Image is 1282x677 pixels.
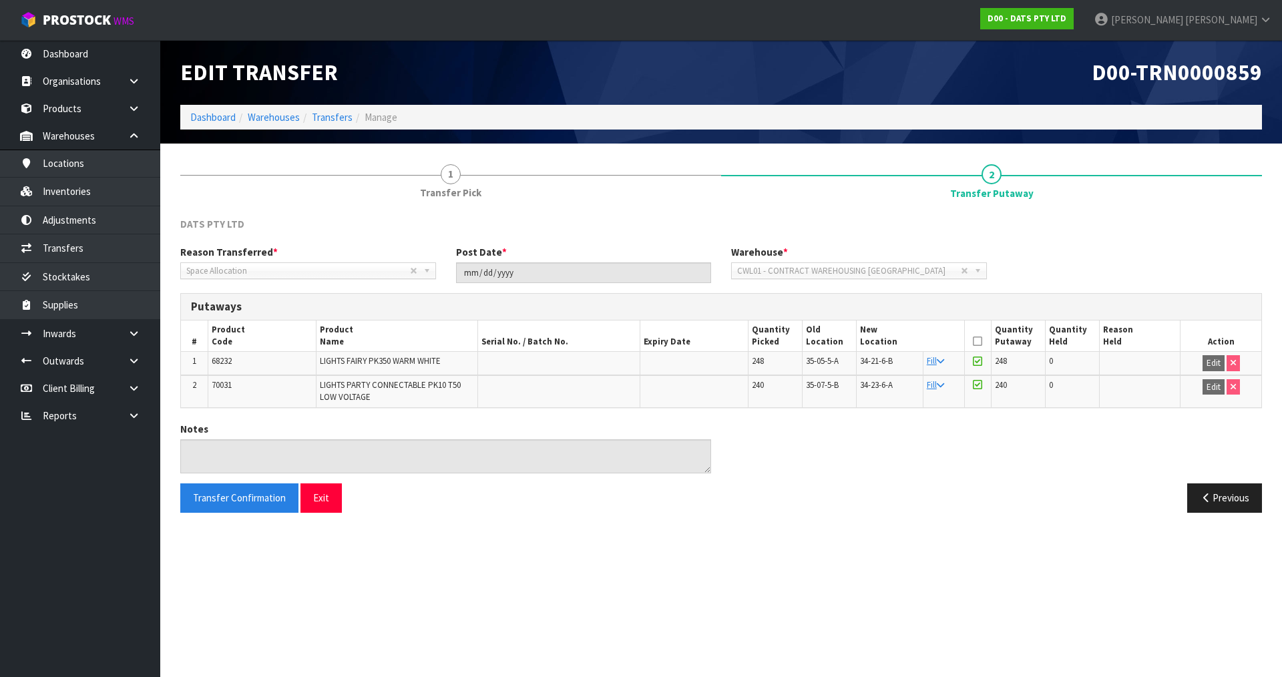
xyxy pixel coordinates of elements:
[180,422,208,436] label: Notes
[1203,379,1225,395] button: Edit
[456,262,712,283] input: Post Date
[860,355,893,367] span: 34-21-6-B
[248,111,300,124] a: Warehouses
[1099,320,1180,352] th: Reason Held
[456,245,507,259] label: Post Date
[980,8,1074,29] a: D00 - DATS PTY LTD
[43,11,111,29] span: ProStock
[212,355,232,367] span: 68232
[927,379,944,391] a: Fill
[1181,320,1261,352] th: Action
[1092,58,1262,86] span: D00-TRN0000859
[950,186,1034,200] span: Transfer Putaway
[995,355,1007,367] span: 248
[731,245,788,259] label: Warehouse
[420,186,481,200] span: Transfer Pick
[181,320,208,352] th: #
[180,207,1262,523] span: Transfer Putaway
[300,483,342,512] button: Exit
[1045,320,1099,352] th: Quantity Held
[752,355,764,367] span: 248
[180,58,338,86] span: Edit Transfer
[991,320,1045,352] th: Quantity Putaway
[856,320,964,352] th: New Location
[1185,13,1257,26] span: [PERSON_NAME]
[478,320,640,352] th: Serial No. / Batch No.
[748,320,802,352] th: Quantity Picked
[982,164,1002,184] span: 2
[191,300,1251,313] h3: Putaways
[640,320,749,352] th: Expiry Date
[114,15,134,27] small: WMS
[312,111,353,124] a: Transfers
[20,11,37,28] img: cube-alt.png
[752,379,764,391] span: 240
[737,263,961,279] span: CWL01 - CONTRACT WAREHOUSING [GEOGRAPHIC_DATA]
[190,111,236,124] a: Dashboard
[180,245,278,259] label: Reason Transferred
[212,379,232,391] span: 70031
[365,111,397,124] span: Manage
[860,379,893,391] span: 34-23-6-A
[441,164,461,184] span: 1
[995,379,1007,391] span: 240
[180,218,244,230] span: DATS PTY LTD
[192,379,196,391] span: 2
[927,355,944,367] a: Fill
[988,13,1066,24] strong: D00 - DATS PTY LTD
[320,355,441,367] span: LIGHTS FAIRY PK350 WARM WHITE
[316,320,478,352] th: Product Name
[320,379,461,403] span: LIGHTS PARTY CONNECTABLE PK10 T50 LOW VOLTAGE
[208,320,316,352] th: Product Code
[1203,355,1225,371] button: Edit
[1049,379,1053,391] span: 0
[1187,483,1262,512] button: Previous
[802,320,856,352] th: Old Location
[806,355,839,367] span: 35-05-5-A
[1111,13,1183,26] span: [PERSON_NAME]
[193,491,286,504] span: Transfer Confirmation
[1049,355,1053,367] span: 0
[192,355,196,367] span: 1
[180,483,298,512] button: Transfer Confirmation
[806,379,839,391] span: 35-07-5-B
[186,263,410,279] span: Space Allocation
